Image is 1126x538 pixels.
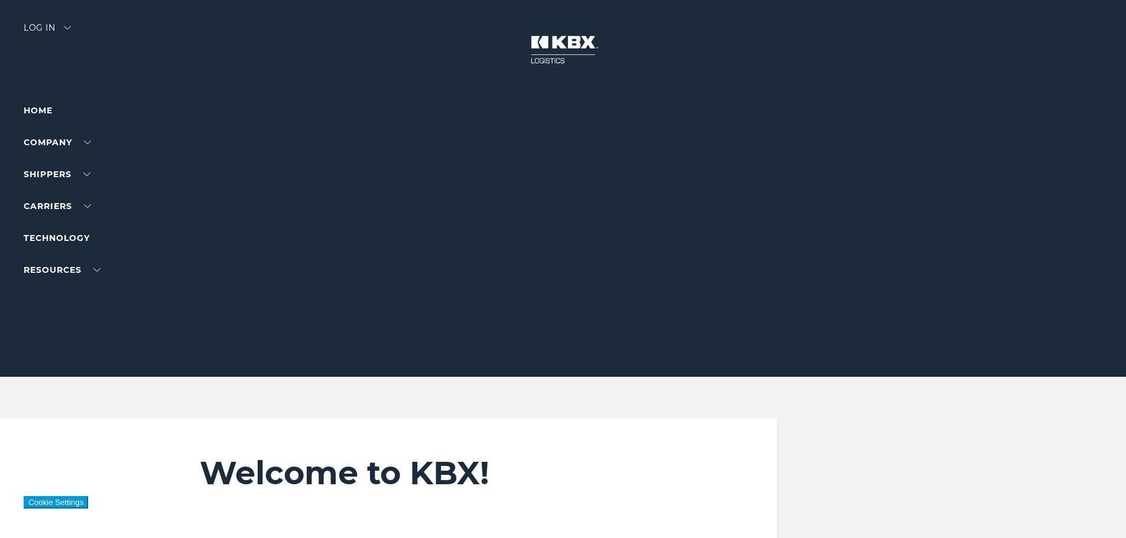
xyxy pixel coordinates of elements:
[24,496,88,508] button: Cookie Settings
[200,454,706,493] h2: Welcome to KBX!
[24,24,71,41] div: Log in
[24,105,53,116] a: Home
[24,265,100,275] a: RESOURCES
[24,137,91,148] a: Company
[519,24,608,76] img: kbx logo
[24,169,90,180] a: SHIPPERS
[24,233,90,243] a: Technology
[64,26,71,30] img: arrow
[24,201,91,211] a: Carriers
